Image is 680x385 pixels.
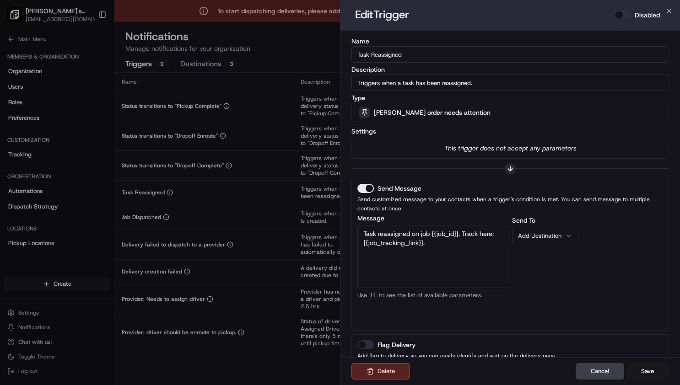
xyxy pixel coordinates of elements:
[351,95,669,101] label: Type
[357,225,508,288] textarea: Task reassigned on job {{job_id}}. Track here: {{job_tracking_link}}.
[635,11,660,20] label: Disabled
[351,363,410,380] button: Delete
[378,342,416,348] label: Flag Delivery
[355,7,409,22] h3: Edit Trigger
[357,351,663,360] p: Add flag to delivery so you can easily identify and sort on the delivery page.
[351,66,669,73] label: Description
[576,363,624,380] button: Cancel
[351,103,669,122] button: [PERSON_NAME] order needs attention
[626,363,669,380] button: Save
[512,216,535,225] label: Send To
[374,108,491,117] span: [PERSON_NAME] order needs attention
[351,75,669,91] input: Enter trigger description
[518,232,565,240] div: Add Destination
[378,185,421,192] label: Send Message
[351,46,669,63] input: Enter trigger name
[351,127,376,135] label: Settings
[357,195,663,213] p: Send customized message to your contacts when a trigger's condition is met. You can send message ...
[357,144,663,153] p: This trigger does not accept any parameters
[351,38,669,44] label: Name
[357,292,508,299] p: Use to see the list of available parameters.
[357,215,508,221] label: Message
